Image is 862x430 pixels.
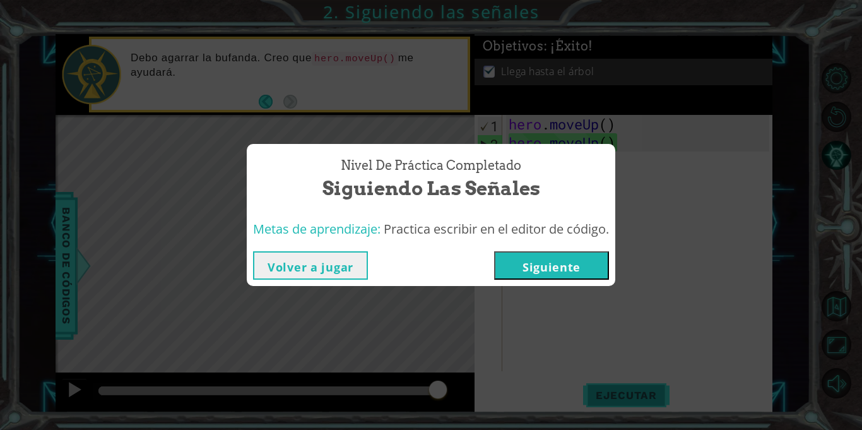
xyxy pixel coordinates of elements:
[322,175,540,202] span: Siguiendo las señales
[253,251,368,280] button: Volver a jugar
[384,220,609,237] span: Practica escribir en el editor de código.
[494,251,609,280] button: Siguiente
[253,220,381,237] span: Metas de aprendizaje:
[341,157,521,175] span: Nivel de práctica Completado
